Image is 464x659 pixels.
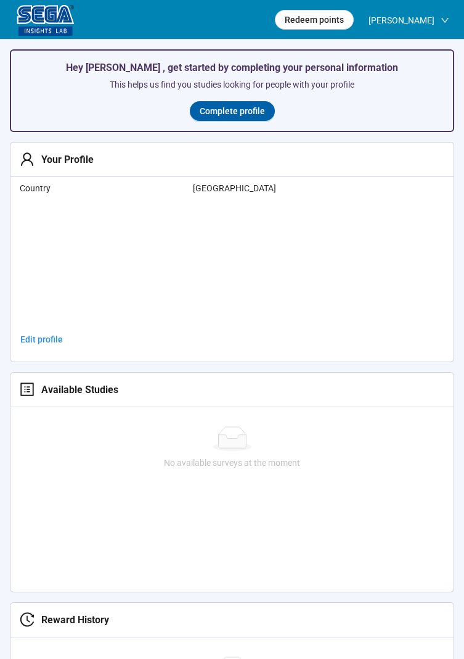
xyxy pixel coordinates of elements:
h5: Hey [PERSON_NAME] , get started by completing your personal information [66,60,398,75]
span: Complete profile [200,104,265,118]
span: user [20,152,35,167]
div: This helps us find you studies looking for people with your profile [66,78,398,91]
div: Your Profile [35,152,94,167]
span: profile [20,382,35,397]
div: Available Studies [35,382,118,397]
span: Country [20,181,183,195]
div: No available surveys at the moment [15,456,449,470]
span: Redeem points [285,13,344,27]
span: [GEOGRAPHIC_DATA] [193,181,316,195]
a: Complete profile [190,101,275,121]
span: Edit profile [20,333,63,346]
span: down [441,16,449,25]
a: Edit profile [10,329,73,349]
div: Reward History [35,612,109,628]
span: history [20,612,35,627]
span: [PERSON_NAME] [368,1,434,40]
button: Redeem points [275,10,354,30]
